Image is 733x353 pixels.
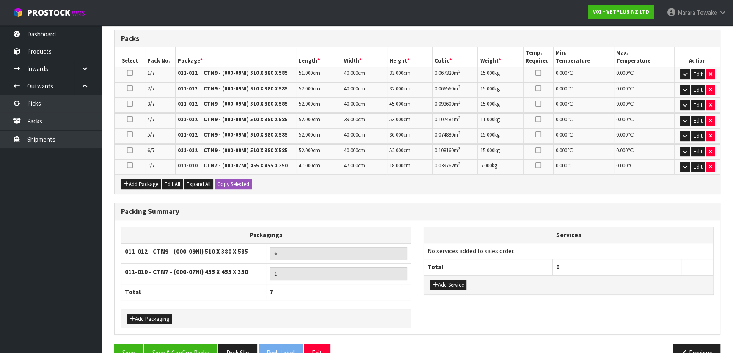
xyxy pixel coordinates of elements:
td: kg [478,144,523,159]
span: 0 [556,263,559,271]
td: ℃ [554,67,614,82]
th: Total [121,284,266,300]
span: 52.000 [298,147,312,154]
button: Add Package [121,179,161,189]
span: 52.000 [389,147,403,154]
td: cm [296,129,342,143]
td: cm [387,67,432,82]
th: Services [424,227,713,243]
small: WMS [72,9,85,17]
span: 40.000 [344,131,358,138]
strong: CTN7 - (000-07NI) 455 X 455 X 350 [204,162,288,169]
span: 7/7 [147,162,154,169]
button: Add Packaging [127,314,172,324]
td: ℃ [614,67,675,82]
span: 40.000 [344,69,358,77]
sup: 3 [458,161,460,167]
td: ℃ [614,144,675,159]
span: 36.000 [389,131,403,138]
span: 7 [270,288,273,296]
span: 0.000 [556,69,567,77]
span: 0.000 [616,162,628,169]
span: 53.000 [389,116,403,123]
span: 15.000 [480,100,494,107]
th: Package [175,47,296,67]
th: Width [342,47,387,67]
button: Edit [691,100,705,110]
td: cm [342,82,387,97]
strong: 011-010 [178,162,198,169]
td: m [433,98,478,112]
span: 0.000 [556,162,567,169]
td: kg [478,129,523,143]
td: m [433,129,478,143]
th: Select [115,47,145,67]
span: 0.000 [616,69,628,77]
span: 0.066560 [435,85,454,92]
button: Edit [691,85,705,95]
span: 0.000 [616,100,628,107]
span: 1/7 [147,69,154,77]
td: m [433,159,478,174]
span: 0.000 [616,147,628,154]
th: Total [424,259,553,275]
button: Edit All [162,179,183,189]
strong: 011-012 [178,85,198,92]
sup: 3 [458,68,460,74]
span: 0.000 [556,85,567,92]
strong: 011-012 [178,116,198,123]
strong: 011-012 [178,147,198,154]
td: kg [478,159,523,174]
td: ℃ [614,159,675,174]
span: 47.000 [344,162,358,169]
span: 0.000 [616,85,628,92]
span: 0.000 [556,147,567,154]
td: cm [296,159,342,174]
span: 11.000 [480,116,494,123]
span: 0.067320 [435,69,454,77]
span: Tewake [697,8,717,16]
td: ℃ [614,113,675,128]
td: cm [342,98,387,112]
span: 0.108160 [435,147,454,154]
span: 0.000 [556,116,567,123]
td: cm [296,82,342,97]
span: 52.000 [298,100,312,107]
td: m [433,144,478,159]
span: 15.000 [480,131,494,138]
td: m [433,113,478,128]
td: cm [342,129,387,143]
button: Copy Selected [215,179,252,189]
strong: CTN9 - (000-09NI) 510 X 380 X 585 [204,147,288,154]
sup: 3 [458,115,460,120]
td: kg [478,67,523,82]
span: 0.039762 [435,162,454,169]
button: Expand All [184,179,213,189]
td: cm [387,144,432,159]
td: cm [342,67,387,82]
td: ℃ [554,113,614,128]
th: Min. Temperature [554,47,614,67]
strong: CTN9 - (000-09NI) 510 X 380 X 585 [204,85,288,92]
span: 2/7 [147,85,154,92]
th: Max. Temperature [614,47,675,67]
strong: 011-010 - CTN7 - (000-07NI) 455 X 455 X 350 [125,268,248,276]
span: 5/7 [147,131,154,138]
td: cm [387,159,432,174]
span: 32.000 [389,85,403,92]
span: 47.000 [298,162,312,169]
td: kg [478,98,523,112]
span: 40.000 [344,100,358,107]
span: 0.093600 [435,100,454,107]
sup: 3 [458,99,460,105]
td: cm [387,98,432,112]
button: Add Service [430,280,466,290]
td: kg [478,82,523,97]
span: 15.000 [480,85,494,92]
td: m [433,67,478,82]
button: Edit [691,69,705,79]
strong: CTN9 - (000-09NI) 510 X 380 X 585 [204,116,288,123]
td: No services added to sales order. [424,243,713,259]
strong: V01 - VETPLUS NZ LTD [593,8,649,15]
span: 39.000 [344,116,358,123]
